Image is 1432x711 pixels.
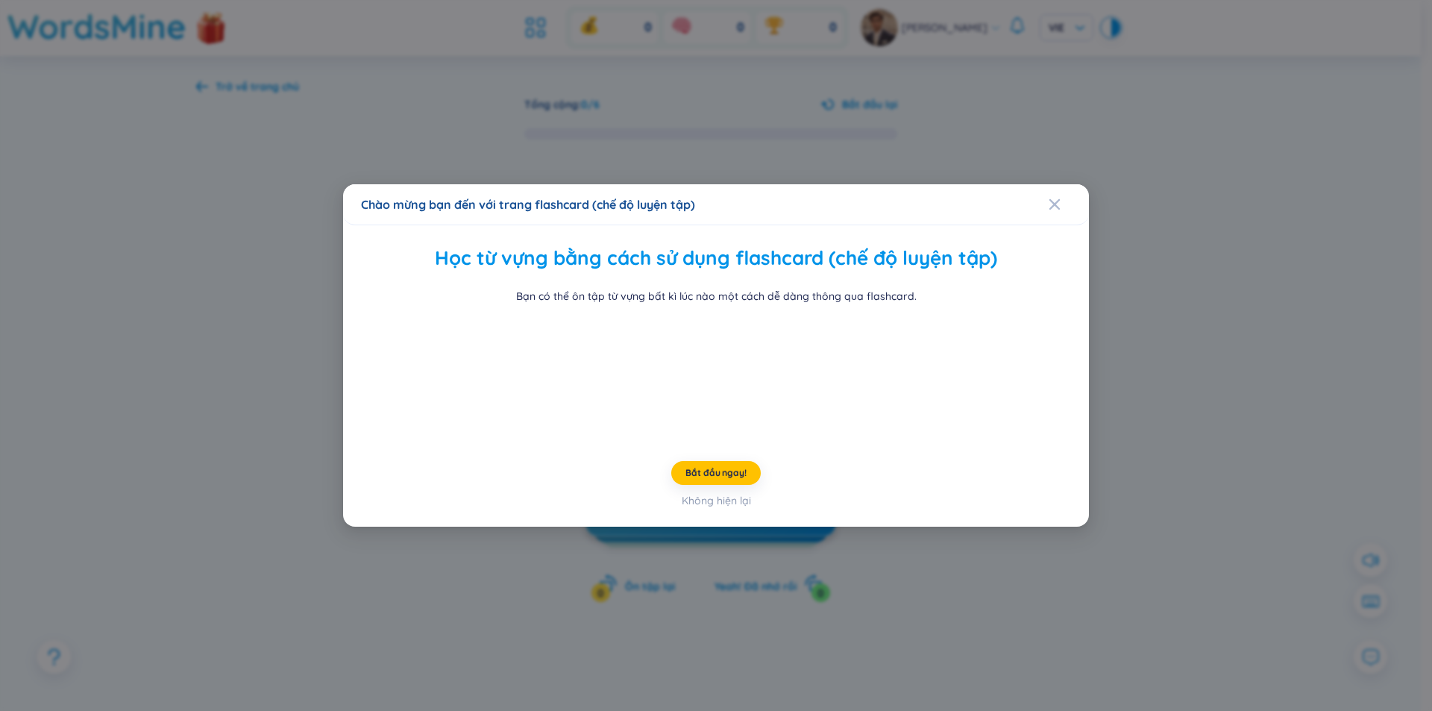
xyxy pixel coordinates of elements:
[685,467,746,479] span: Bắt đầu ngay!
[516,288,917,304] div: Bạn có thể ôn tập từ vựng bất kì lúc nào một cách dễ dàng thông qua flashcard.
[361,196,1071,213] div: Chào mừng bạn đến với trang flashcard (chế độ luyện tập)
[671,461,761,485] button: Bắt đầu ngay!
[682,492,751,509] div: Không hiện lại
[1049,184,1089,225] button: Close
[361,243,1071,274] h2: Học từ vựng bằng cách sử dụng flashcard (chế độ luyện tập)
